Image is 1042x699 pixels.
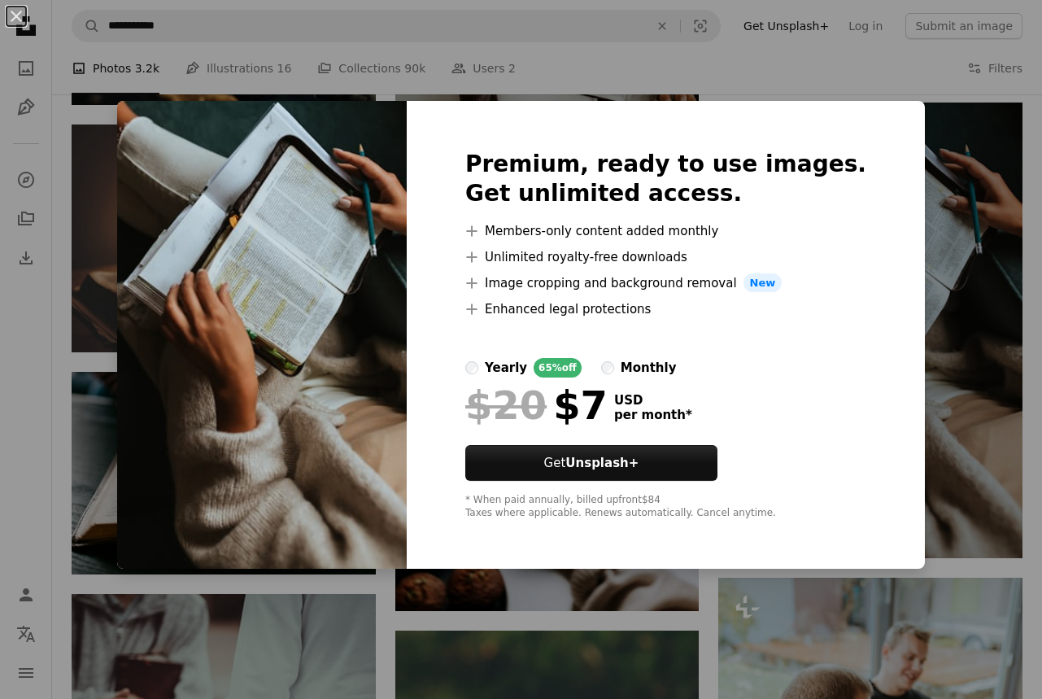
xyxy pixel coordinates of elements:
li: Image cropping and background removal [465,273,866,293]
li: Unlimited royalty-free downloads [465,247,866,267]
img: premium_photo-1668198393184-eca40e99c253 [117,101,407,570]
strong: Unsplash+ [565,456,639,470]
h2: Premium, ready to use images. Get unlimited access. [465,150,866,208]
span: per month * [614,408,692,422]
input: yearly65%off [465,361,478,374]
div: 65% off [534,358,582,378]
li: Enhanced legal protections [465,299,866,319]
input: monthly [601,361,614,374]
div: * When paid annually, billed upfront $84 Taxes where applicable. Renews automatically. Cancel any... [465,494,866,520]
span: New [743,273,783,293]
span: USD [614,393,692,408]
li: Members-only content added monthly [465,221,866,241]
div: yearly [485,358,527,378]
div: monthly [621,358,677,378]
button: GetUnsplash+ [465,445,717,481]
div: $7 [465,384,608,426]
span: $20 [465,384,547,426]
